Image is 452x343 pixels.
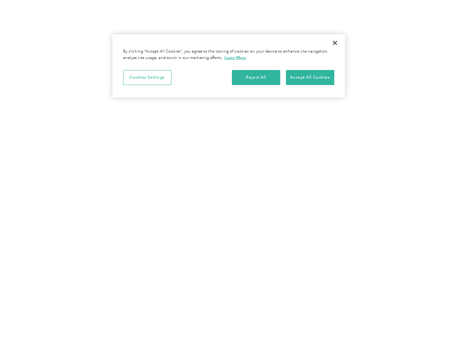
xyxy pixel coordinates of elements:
button: Close [327,35,343,51]
div: Cookie banner [112,34,345,98]
button: Accept All Cookies [286,70,334,85]
div: Privacy [112,34,345,98]
div: By clicking “Accept All Cookies”, you agree to the storing of cookies on your device to enhance s... [123,49,334,61]
button: Reject All [232,70,280,85]
a: More information about your privacy, opens in a new tab [224,55,246,60]
button: Cookies Settings [123,70,171,85]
